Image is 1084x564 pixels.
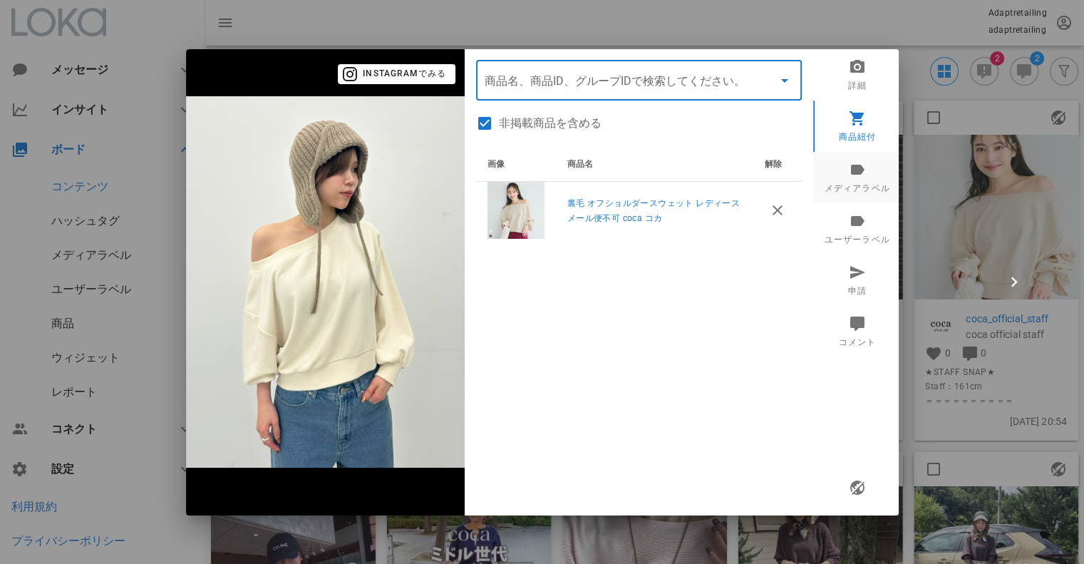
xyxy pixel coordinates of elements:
[556,148,753,182] th: 商品名
[567,198,740,223] a: 裏毛 オフショルダースウェット レディース メール便不可 coca コカ
[813,152,902,203] a: メディアラベル
[338,64,455,84] button: Instagramでみる
[186,96,465,468] img: 1482353550871043_18072735425132517_5808588397791800801_n.jpg
[813,101,902,152] a: 商品紐付
[487,159,505,169] span: 画像
[765,159,782,169] span: 解除
[567,159,593,169] span: 商品名
[813,203,902,255] a: ユーザーラベル
[476,148,556,182] th: 画像
[813,306,902,357] a: コメント
[499,116,802,130] label: 非掲載商品を含める
[753,148,802,182] th: 解除
[813,49,902,101] a: 詳細
[338,66,455,80] a: Instagramでみる
[346,68,446,81] span: Instagramでみる
[813,255,902,306] a: 申請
